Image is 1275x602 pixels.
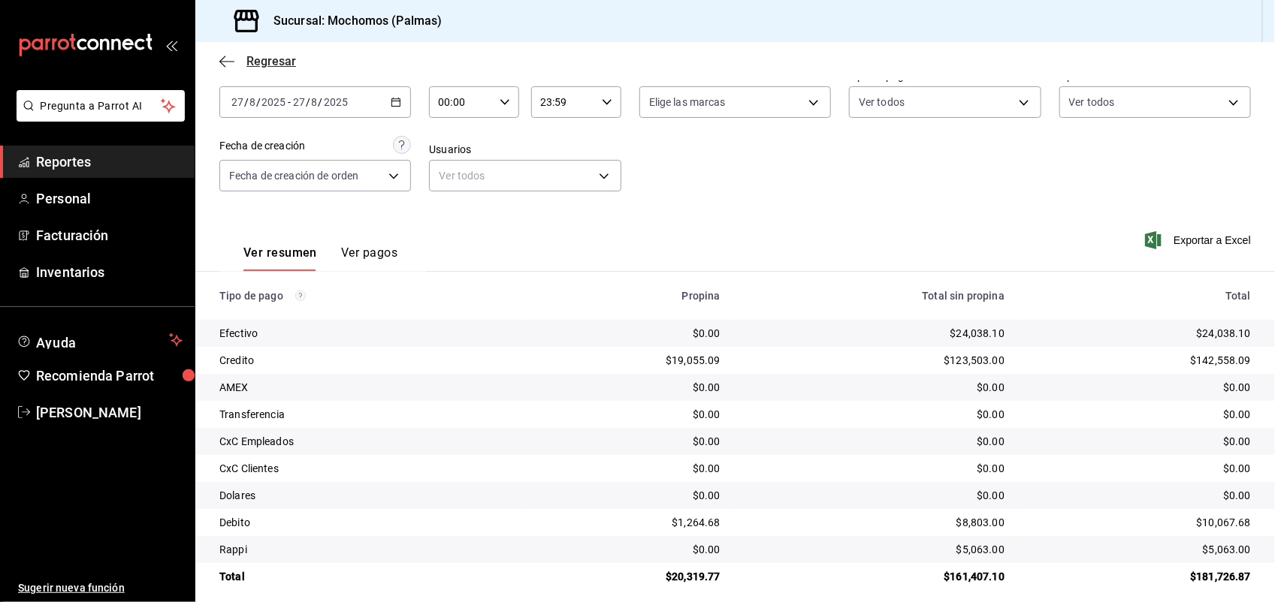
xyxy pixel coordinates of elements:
[341,245,397,271] button: Ver pagos
[249,96,256,108] input: --
[534,461,720,476] div: $0.00
[323,96,349,108] input: ----
[1029,515,1251,530] div: $10,067.68
[745,407,1005,422] div: $0.00
[219,380,510,395] div: AMEX
[41,98,162,114] span: Pregunta a Parrot AI
[1029,488,1251,503] div: $0.00
[745,488,1005,503] div: $0.00
[745,569,1005,584] div: $161,407.10
[36,402,183,423] span: [PERSON_NAME]
[219,290,510,302] div: Tipo de pago
[1029,353,1251,368] div: $142,558.09
[534,542,720,557] div: $0.00
[219,326,510,341] div: Efectivo
[1029,569,1251,584] div: $181,726.87
[534,407,720,422] div: $0.00
[1029,326,1251,341] div: $24,038.10
[1029,461,1251,476] div: $0.00
[319,96,323,108] span: /
[17,90,185,122] button: Pregunta a Parrot AI
[429,160,621,191] div: Ver todos
[534,326,720,341] div: $0.00
[256,96,261,108] span: /
[534,353,720,368] div: $19,055.09
[36,188,183,209] span: Personal
[165,39,177,51] button: open_drawer_menu
[36,262,183,282] span: Inventarios
[219,353,510,368] div: Credito
[36,225,183,245] span: Facturación
[745,434,1005,449] div: $0.00
[1029,290,1251,302] div: Total
[745,542,1005,557] div: $5,063.00
[243,245,317,271] button: Ver resumen
[1029,407,1251,422] div: $0.00
[11,109,185,125] a: Pregunta a Parrot AI
[745,515,1005,530] div: $8,803.00
[219,434,510,449] div: CxC Empleados
[745,326,1005,341] div: $24,038.10
[36,366,183,386] span: Recomienda Parrot
[36,152,183,172] span: Reportes
[219,461,510,476] div: CxC Clientes
[534,569,720,584] div: $20,319.77
[534,380,720,395] div: $0.00
[229,168,358,183] span: Fecha de creación de orden
[219,71,411,82] label: Fecha
[1069,95,1115,110] span: Ver todos
[243,245,397,271] div: navigation tabs
[246,54,296,68] span: Regresar
[219,515,510,530] div: Debito
[859,95,905,110] span: Ver todos
[231,96,244,108] input: --
[219,54,296,68] button: Regresar
[219,569,510,584] div: Total
[219,488,510,503] div: Dolares
[244,96,249,108] span: /
[429,71,519,82] label: Hora inicio
[534,434,720,449] div: $0.00
[306,96,310,108] span: /
[534,290,720,302] div: Propina
[219,138,305,154] div: Fecha de creación
[261,12,443,30] h3: Sucursal: Mochomos (Palmas)
[219,542,510,557] div: Rappi
[649,95,726,110] span: Elige las marcas
[219,407,510,422] div: Transferencia
[288,96,291,108] span: -
[311,96,319,108] input: --
[534,515,720,530] div: $1,264.68
[745,380,1005,395] div: $0.00
[261,96,286,108] input: ----
[745,461,1005,476] div: $0.00
[36,331,163,349] span: Ayuda
[292,96,306,108] input: --
[1029,434,1251,449] div: $0.00
[531,71,621,82] label: Hora fin
[1029,542,1251,557] div: $5,063.00
[295,290,306,301] svg: Los pagos realizados con Pay y otras terminales son montos brutos.
[1148,231,1251,249] button: Exportar a Excel
[745,353,1005,368] div: $123,503.00
[745,290,1005,302] div: Total sin propina
[534,488,720,503] div: $0.00
[1029,380,1251,395] div: $0.00
[18,580,183,596] span: Sugerir nueva función
[429,145,621,155] label: Usuarios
